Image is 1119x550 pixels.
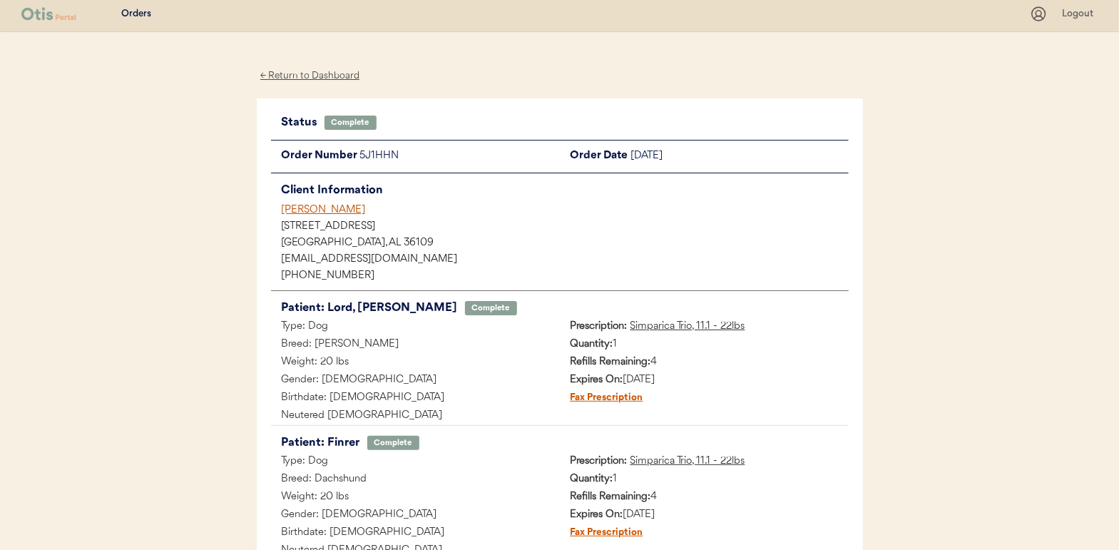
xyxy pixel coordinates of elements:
[271,506,560,524] div: Gender: [DEMOGRAPHIC_DATA]
[360,148,560,165] div: 5J1HHN
[282,222,849,232] div: [STREET_ADDRESS]
[571,357,651,367] strong: Refills Remaining:
[271,148,360,165] div: Order Number
[560,372,849,389] div: [DATE]
[630,321,745,332] u: Simparica Trio, 11.1 - 22lbs
[271,354,560,372] div: Weight: 20 lbs
[571,339,613,350] strong: Quantity:
[271,372,560,389] div: Gender: [DEMOGRAPHIC_DATA]
[631,148,849,165] div: [DATE]
[560,336,849,354] div: 1
[282,271,849,281] div: [PHONE_NUMBER]
[282,180,849,200] div: Client Information
[271,453,560,471] div: Type: Dog
[271,389,560,407] div: Birthdate: [DEMOGRAPHIC_DATA]
[571,492,651,502] strong: Refills Remaining:
[630,456,745,467] u: Simparica Trio, 11.1 - 22lbs
[571,474,613,484] strong: Quantity:
[571,509,623,520] strong: Expires On:
[560,524,643,542] div: Fax Prescription
[560,471,849,489] div: 1
[571,375,623,385] strong: Expires On:
[1062,7,1098,21] div: Logout
[560,506,849,524] div: [DATE]
[571,321,628,332] strong: Prescription:
[560,389,643,407] div: Fax Prescription
[282,433,360,453] div: Patient: Finrer
[121,7,151,21] div: Orders
[271,336,560,354] div: Breed: [PERSON_NAME]
[271,407,560,425] div: Neutered [DEMOGRAPHIC_DATA]
[571,456,628,467] strong: Prescription:
[282,203,849,218] div: [PERSON_NAME]
[282,238,849,248] div: [GEOGRAPHIC_DATA], AL 36109
[282,298,458,318] div: Patient: Lord, [PERSON_NAME]
[560,489,849,506] div: 4
[282,113,325,133] div: Status
[560,354,849,372] div: 4
[271,318,560,336] div: Type: Dog
[282,255,849,265] div: [EMAIL_ADDRESS][DOMAIN_NAME]
[560,148,631,165] div: Order Date
[271,524,560,542] div: Birthdate: [DEMOGRAPHIC_DATA]
[257,68,364,84] div: ← Return to Dashboard
[271,489,560,506] div: Weight: 20 lbs
[271,471,560,489] div: Breed: Dachshund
